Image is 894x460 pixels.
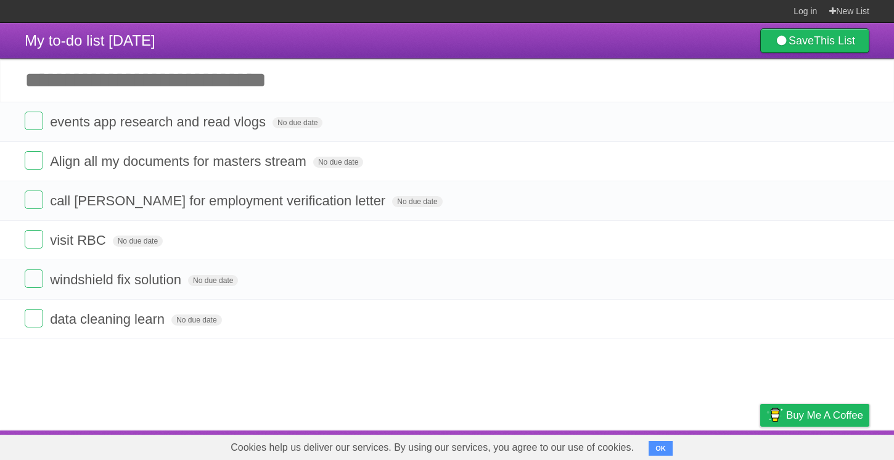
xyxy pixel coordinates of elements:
[273,117,322,128] span: No due date
[649,441,673,456] button: OK
[392,196,442,207] span: No due date
[50,154,310,169] span: Align all my documents for masters stream
[744,433,776,457] a: Privacy
[50,272,184,287] span: windshield fix solution
[313,157,363,168] span: No due date
[171,314,221,326] span: No due date
[188,275,238,286] span: No due date
[25,151,43,170] label: Done
[25,112,43,130] label: Done
[637,433,687,457] a: Developers
[596,433,622,457] a: About
[786,405,863,426] span: Buy me a coffee
[50,311,168,327] span: data cleaning learn
[25,191,43,209] label: Done
[25,309,43,327] label: Done
[50,232,109,248] span: visit RBC
[50,193,388,208] span: call [PERSON_NAME] for employment verification letter
[760,404,869,427] a: Buy me a coffee
[218,435,646,460] span: Cookies help us deliver our services. By using our services, you agree to our use of cookies.
[766,405,783,425] img: Buy me a coffee
[760,28,869,53] a: SaveThis List
[25,269,43,288] label: Done
[792,433,869,457] a: Suggest a feature
[50,114,269,129] span: events app research and read vlogs
[25,230,43,248] label: Done
[702,433,729,457] a: Terms
[814,35,855,47] b: This List
[113,236,163,247] span: No due date
[25,32,155,49] span: My to-do list [DATE]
